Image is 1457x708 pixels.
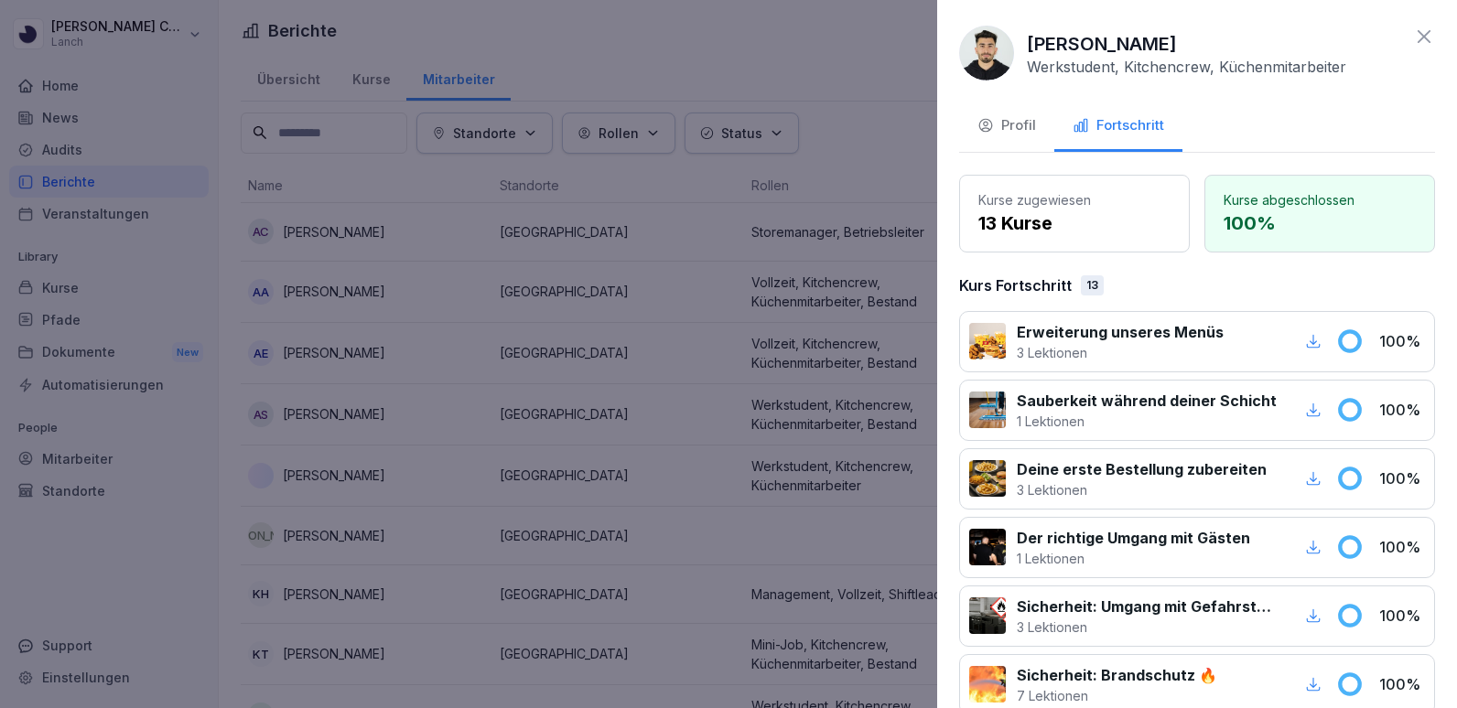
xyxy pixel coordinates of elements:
[1017,686,1217,705] p: 7 Lektionen
[1379,605,1425,627] p: 100 %
[959,102,1054,152] button: Profil
[1224,190,1416,209] p: Kurse abgeschlossen
[1017,412,1277,431] p: 1 Lektionen
[1081,275,1104,295] div: 13
[1027,58,1346,76] p: Werkstudent, Kitchencrew, Küchenmitarbeiter
[978,190,1171,209] p: Kurse zugewiesen
[1379,536,1425,558] p: 100 %
[1379,399,1425,421] p: 100 %
[1017,664,1217,686] p: Sicherheit: Brandschutz 🔥
[1017,617,1279,637] p: 3 Lektionen
[1017,343,1224,362] p: 3 Lektionen
[1017,321,1224,343] p: Erweiterung unseres Menüs
[1027,30,1177,58] p: [PERSON_NAME]
[959,274,1072,296] p: Kurs Fortschritt
[959,26,1014,80] img: nr12uujy2ymsfw80t88z7spl.png
[978,209,1171,237] p: 13 Kurse
[1224,209,1416,237] p: 100 %
[1379,467,1425,489] p: 100 %
[977,115,1036,136] div: Profil
[1017,480,1267,499] p: 3 Lektionen
[1073,115,1164,136] div: Fortschritt
[1017,390,1277,412] p: Sauberkeit während deiner Schicht
[1017,595,1279,617] p: Sicherheit: Umgang mit Gefahrstoffen 🦺
[1017,458,1267,480] p: Deine erste Bestellung zubereiten
[1054,102,1182,152] button: Fortschritt
[1379,673,1425,695] p: 100 %
[1017,549,1250,568] p: 1 Lektionen
[1017,527,1250,549] p: Der richtige Umgang mit Gästen
[1379,330,1425,352] p: 100 %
